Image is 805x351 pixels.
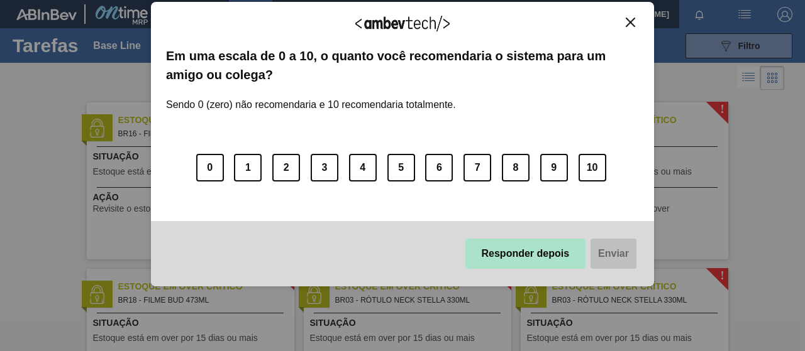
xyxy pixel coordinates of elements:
[626,18,635,27] img: Close
[622,17,639,28] button: Close
[579,154,606,181] button: 10
[272,154,300,181] button: 2
[196,154,224,181] button: 0
[465,239,586,269] button: Responder depois
[311,154,338,181] button: 3
[234,154,262,181] button: 1
[349,154,377,181] button: 4
[425,154,453,181] button: 6
[387,154,415,181] button: 5
[166,46,639,85] label: Em uma escala de 0 a 10, o quanto você recomendaria o sistema para um amigo ou colega?
[464,154,491,181] button: 7
[502,154,530,181] button: 8
[540,154,568,181] button: 9
[355,16,450,31] img: Logo Ambevtech
[166,84,456,111] label: Sendo 0 (zero) não recomendaria e 10 recomendaria totalmente.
